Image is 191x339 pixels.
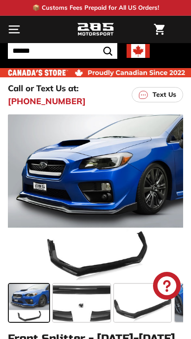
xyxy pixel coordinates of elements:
p: 📦 Customs Fees Prepaid for All US Orders! [32,3,159,13]
p: Call or Text Us at: [8,82,79,94]
inbox-online-store-chat: Shopify online store chat [150,272,184,302]
img: Logo_285_Motorsport_areodynamics_components [77,22,114,38]
a: Text Us [132,87,183,102]
p: Text Us [153,90,176,100]
input: Search [8,43,117,59]
a: Cart [149,16,169,43]
a: [PHONE_NUMBER] [8,95,86,107]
